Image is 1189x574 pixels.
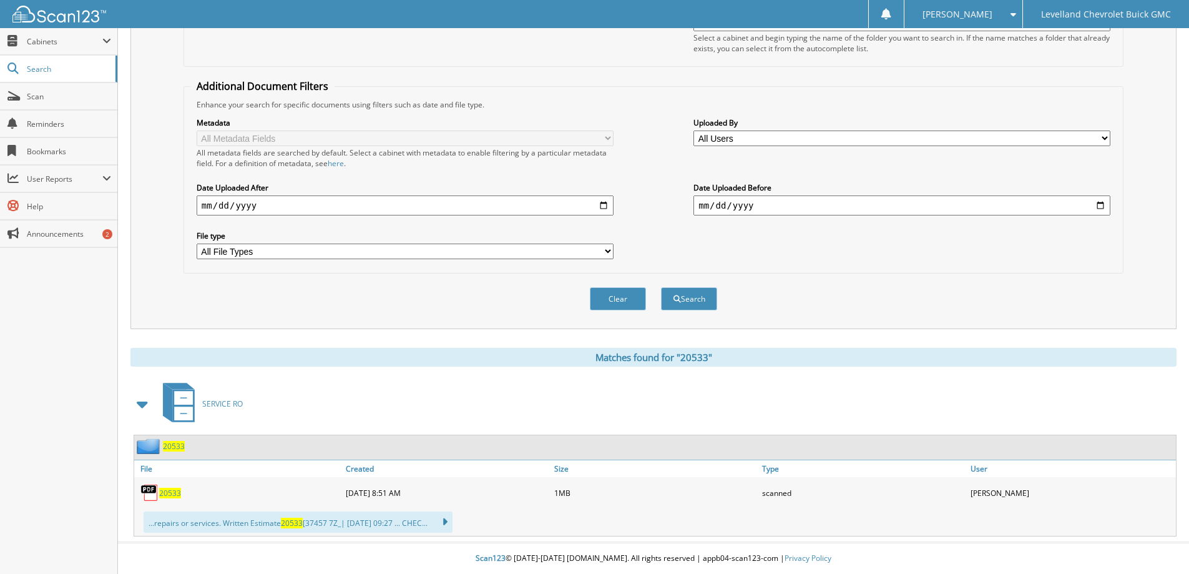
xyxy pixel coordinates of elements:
span: Cabinets [27,36,102,47]
input: end [693,195,1110,215]
a: Created [343,460,551,477]
a: Type [759,460,967,477]
label: File type [197,230,614,241]
a: Privacy Policy [785,553,831,563]
a: User [967,460,1176,477]
span: Levelland Chevrolet Buick GMC [1041,11,1171,18]
input: start [197,195,614,215]
img: scan123-logo-white.svg [12,6,106,22]
label: Date Uploaded Before [693,182,1110,193]
span: Help [27,201,111,212]
div: © [DATE]-[DATE] [DOMAIN_NAME]. All rights reserved | appb04-scan123-com | [118,543,1189,574]
legend: Additional Document Filters [190,79,335,93]
span: Announcements [27,229,111,239]
img: folder2.png [137,438,163,454]
label: Uploaded By [693,117,1110,128]
button: Clear [590,287,646,310]
label: Date Uploaded After [197,182,614,193]
a: 20533 [163,441,185,452]
span: SERVICE RO [202,398,243,409]
img: PDF.png [140,483,159,502]
a: Size [551,460,760,477]
div: Matches found for "20533" [130,348,1177,367]
label: Metadata [197,117,614,128]
a: SERVICE RO [155,379,243,428]
div: All metadata fields are searched by default. Select a cabinet with metadata to enable filtering b... [197,147,614,169]
a: File [134,460,343,477]
span: Search [27,64,109,74]
div: 2 [102,229,112,239]
span: Scan [27,91,111,102]
div: [PERSON_NAME] [967,480,1176,505]
span: Reminders [27,119,111,129]
span: 20533 [281,518,303,528]
div: ...repairs or services. Written Estimate [37457 7Z_| [DATE] 09:27 ... CHEC... [144,512,453,533]
div: Enhance your search for specific documents using filters such as date and file type. [190,99,1117,110]
button: Search [661,287,717,310]
span: Scan123 [476,553,506,563]
span: Bookmarks [27,146,111,157]
span: User Reports [27,174,102,184]
div: Select a cabinet and begin typing the name of the folder you want to search in. If the name match... [693,32,1110,54]
div: [DATE] 8:51 AM [343,480,551,505]
div: scanned [759,480,967,505]
span: [PERSON_NAME] [922,11,992,18]
a: here [328,158,344,169]
a: 20533 [159,488,181,498]
div: 1MB [551,480,760,505]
